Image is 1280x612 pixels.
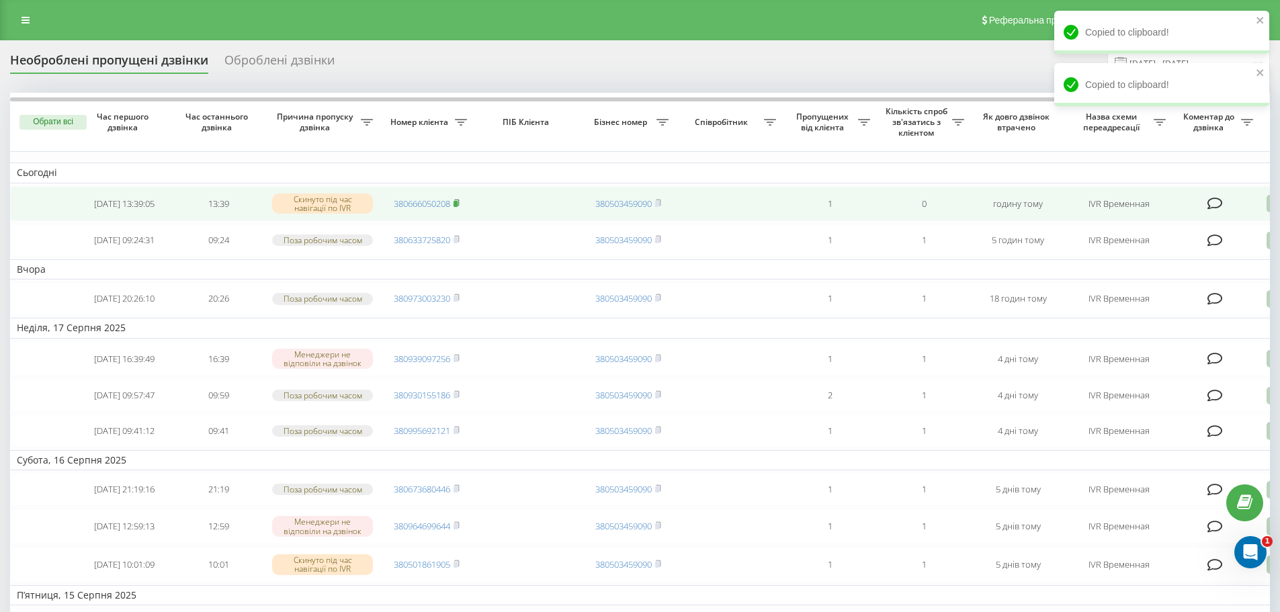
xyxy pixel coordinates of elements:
[394,425,450,437] a: 380995692121
[77,186,171,222] td: [DATE] 13:39:05
[77,341,171,377] td: [DATE] 16:39:49
[171,379,265,412] td: 09:59
[1065,547,1172,582] td: IVR Временная
[182,112,255,132] span: Час останнього дзвінка
[971,509,1065,544] td: 5 днів тому
[1234,536,1267,568] iframe: Intercom live chat
[595,234,652,246] a: 380503459090
[394,292,450,304] a: 380973003230
[971,379,1065,412] td: 4 дні тому
[783,414,877,447] td: 1
[485,117,570,128] span: ПІБ Клієнта
[77,282,171,315] td: [DATE] 20:26:10
[1065,473,1172,506] td: IVR Временная
[171,186,265,222] td: 13:39
[971,547,1065,582] td: 5 днів тому
[877,509,971,544] td: 1
[877,224,971,257] td: 1
[595,389,652,401] a: 380503459090
[272,425,373,437] div: Поза робочим часом
[595,425,652,437] a: 380503459090
[77,379,171,412] td: [DATE] 09:57:47
[1072,112,1154,132] span: Назва схеми переадресації
[595,483,652,495] a: 380503459090
[1179,112,1241,132] span: Коментар до дзвінка
[971,473,1065,506] td: 5 днів тому
[971,186,1065,222] td: годину тому
[19,115,87,130] button: Обрати всі
[1065,379,1172,412] td: IVR Временная
[1065,224,1172,257] td: IVR Временная
[790,112,858,132] span: Пропущених від клієнта
[588,117,656,128] span: Бізнес номер
[394,353,450,365] a: 380939097256
[272,554,373,574] div: Скинуто під час навігації по IVR
[1054,63,1269,106] div: Copied to clipboard!
[77,224,171,257] td: [DATE] 09:24:31
[783,341,877,377] td: 1
[394,234,450,246] a: 380633725820
[595,558,652,570] a: 380503459090
[77,547,171,582] td: [DATE] 10:01:09
[171,224,265,257] td: 09:24
[877,282,971,315] td: 1
[272,293,373,304] div: Поза робочим часом
[272,349,373,369] div: Менеджери не відповіли на дзвінок
[877,473,971,506] td: 1
[171,282,265,315] td: 20:26
[783,509,877,544] td: 1
[394,558,450,570] a: 380501861905
[1054,11,1269,54] div: Copied to clipboard!
[1065,414,1172,447] td: IVR Временная
[272,234,373,246] div: Поза робочим часом
[88,112,161,132] span: Час першого дзвінка
[171,509,265,544] td: 12:59
[1065,509,1172,544] td: IVR Временная
[10,53,208,74] div: Необроблені пропущені дзвінки
[1065,186,1172,222] td: IVR Временная
[386,117,455,128] span: Номер клієнта
[783,282,877,315] td: 1
[877,341,971,377] td: 1
[989,15,1088,26] span: Реферальна програма
[595,520,652,532] a: 380503459090
[877,186,971,222] td: 0
[682,117,764,128] span: Співробітник
[971,224,1065,257] td: 5 годин тому
[171,547,265,582] td: 10:01
[1256,67,1265,80] button: close
[272,193,373,214] div: Скинуто під час навігації по IVR
[595,198,652,210] a: 380503459090
[971,282,1065,315] td: 18 годин тому
[783,379,877,412] td: 2
[971,414,1065,447] td: 4 дні тому
[77,414,171,447] td: [DATE] 09:41:12
[1256,15,1265,28] button: close
[1262,536,1273,547] span: 1
[884,106,952,138] span: Кількість спроб зв'язатись з клієнтом
[394,520,450,532] a: 380964699644
[394,198,450,210] a: 380666050208
[224,53,335,74] div: Оброблені дзвінки
[171,414,265,447] td: 09:41
[783,547,877,582] td: 1
[394,389,450,401] a: 380930155186
[877,379,971,412] td: 1
[783,186,877,222] td: 1
[982,112,1054,132] span: Як довго дзвінок втрачено
[77,473,171,506] td: [DATE] 21:19:16
[272,390,373,401] div: Поза робочим часом
[394,483,450,495] a: 380673680446
[77,509,171,544] td: [DATE] 12:59:13
[272,516,373,536] div: Менеджери не відповіли на дзвінок
[595,292,652,304] a: 380503459090
[171,341,265,377] td: 16:39
[783,224,877,257] td: 1
[272,484,373,495] div: Поза робочим часом
[783,473,877,506] td: 1
[171,473,265,506] td: 21:19
[1065,282,1172,315] td: IVR Временная
[877,547,971,582] td: 1
[1065,341,1172,377] td: IVR Временная
[272,112,361,132] span: Причина пропуску дзвінка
